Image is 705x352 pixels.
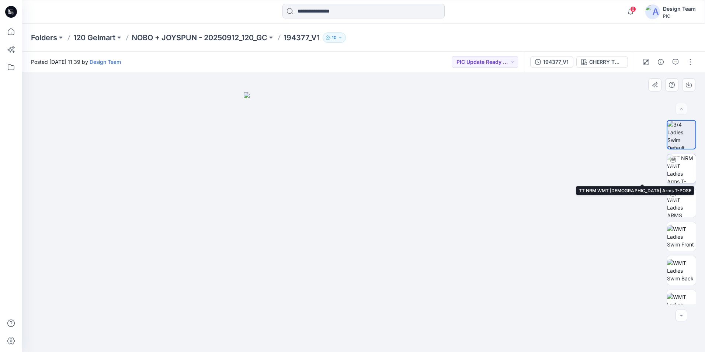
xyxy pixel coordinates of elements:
img: 3/4 Ladies Swim Default [667,121,695,149]
a: Folders [31,32,57,43]
img: WMT Ladies Swim Front [667,225,696,248]
a: Design Team [90,59,121,65]
button: 10 [323,32,346,43]
div: CHERRY TOMATO [589,58,623,66]
a: NOBO + JOYSPUN - 20250912_120_GC [132,32,267,43]
img: TT NRM WMT Ladies ARMS DOWN [667,188,696,217]
div: 194377_V1 [543,58,569,66]
button: 194377_V1 [530,56,573,68]
span: Posted [DATE] 11:39 by [31,58,121,66]
div: PIC [663,13,696,19]
button: Details [655,56,667,68]
div: Design Team [663,4,696,13]
button: CHERRY TOMATO [576,56,628,68]
p: 194377_V1 [284,32,320,43]
span: 6 [630,6,636,12]
img: WMT Ladies Swim Left [667,293,696,316]
img: TT NRM WMT Ladies Arms T-POSE [667,154,696,183]
img: eyJhbGciOiJIUzI1NiIsImtpZCI6IjAiLCJzbHQiOiJzZXMiLCJ0eXAiOiJKV1QifQ.eyJkYXRhIjp7InR5cGUiOiJzdG9yYW... [244,92,483,352]
a: 120 Gelmart [73,32,115,43]
img: avatar [645,4,660,19]
p: 10 [332,34,337,42]
img: WMT Ladies Swim Back [667,259,696,282]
